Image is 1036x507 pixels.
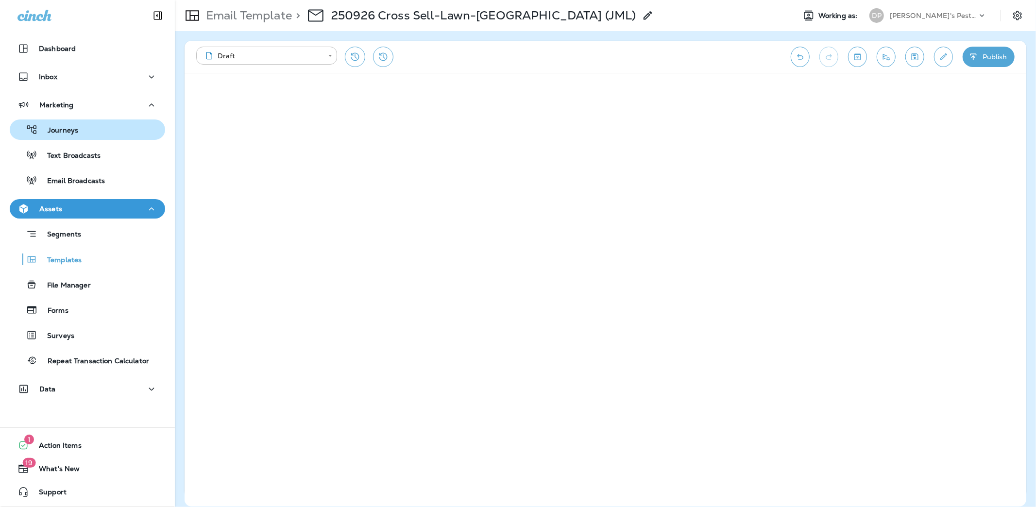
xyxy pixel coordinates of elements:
[202,8,292,23] p: Email Template
[292,8,300,23] p: >
[10,199,165,219] button: Assets
[934,47,953,67] button: Edit details
[37,152,101,161] p: Text Broadcasts
[39,205,62,213] p: Assets
[10,249,165,270] button: Templates
[10,95,165,115] button: Marketing
[10,170,165,190] button: Email Broadcasts
[869,8,884,23] div: DP
[331,8,636,23] div: 250926 Cross Sell-Lawn-Port Orange (JML)
[37,281,91,290] p: File Manager
[38,126,78,135] p: Journeys
[877,47,896,67] button: Send test email
[37,230,81,240] p: Segments
[10,67,165,86] button: Inbox
[39,101,73,109] p: Marketing
[10,436,165,455] button: 1Action Items
[39,45,76,52] p: Dashboard
[38,357,149,366] p: Repeat Transaction Calculator
[373,47,393,67] button: View Changelog
[39,73,57,81] p: Inbox
[345,47,365,67] button: Restore from previous version
[10,459,165,478] button: 19What's New
[10,325,165,345] button: Surveys
[144,6,171,25] button: Collapse Sidebar
[10,145,165,165] button: Text Broadcasts
[29,465,80,476] span: What's New
[10,223,165,244] button: Segments
[890,12,977,19] p: [PERSON_NAME]'s Pest Control
[848,47,867,67] button: Toggle preview
[24,435,34,444] span: 1
[37,177,105,186] p: Email Broadcasts
[10,39,165,58] button: Dashboard
[10,119,165,140] button: Journeys
[37,256,82,265] p: Templates
[10,379,165,399] button: Data
[203,51,322,61] div: Draft
[818,12,860,20] span: Working as:
[29,488,67,500] span: Support
[963,47,1015,67] button: Publish
[791,47,810,67] button: Undo
[10,274,165,295] button: File Manager
[29,441,82,453] span: Action Items
[1009,7,1026,24] button: Settings
[10,482,165,502] button: Support
[905,47,924,67] button: Save
[10,350,165,371] button: Repeat Transaction Calculator
[22,458,35,468] span: 19
[10,300,165,320] button: Forms
[38,306,68,316] p: Forms
[37,332,74,341] p: Surveys
[39,385,56,393] p: Data
[331,8,636,23] p: 250926 Cross Sell-Lawn-[GEOGRAPHIC_DATA] (JML)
